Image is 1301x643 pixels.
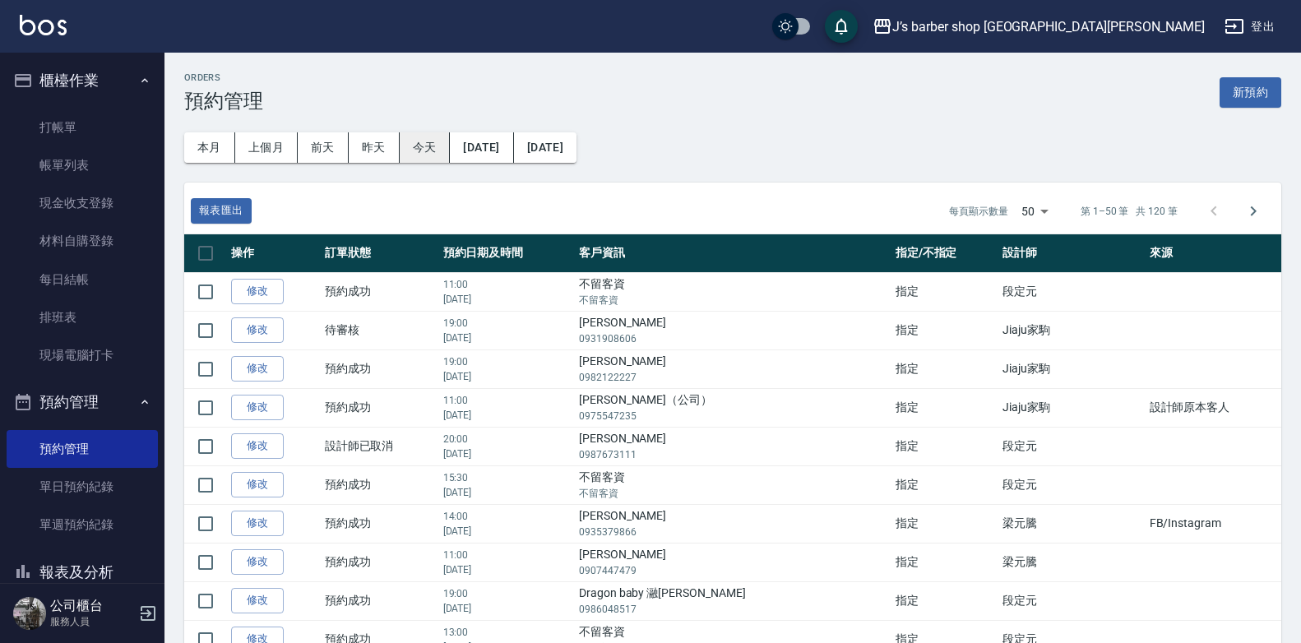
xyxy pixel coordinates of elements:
[575,427,891,465] td: [PERSON_NAME]
[998,504,1146,543] td: 梁元騰
[443,277,571,292] p: 11:00
[1146,504,1281,543] td: FB/Instagram
[579,370,887,385] p: 0982122227
[7,430,158,468] a: 預約管理
[7,506,158,544] a: 單週預約紀錄
[184,72,263,83] h2: Orders
[231,511,284,536] a: 修改
[575,234,891,273] th: 客戶資訊
[184,90,263,113] h3: 預約管理
[443,292,571,307] p: [DATE]
[231,549,284,575] a: 修改
[998,234,1146,273] th: 設計師
[50,598,134,614] h5: 公司櫃台
[7,109,158,146] a: 打帳單
[321,427,439,465] td: 設計師已取消
[579,602,887,617] p: 0986048517
[1146,234,1281,273] th: 來源
[891,427,998,465] td: 指定
[998,388,1146,427] td: Jiaju家駒
[7,551,158,594] button: 報表及分析
[575,543,891,581] td: [PERSON_NAME]
[298,132,349,163] button: 前天
[321,465,439,504] td: 預約成功
[998,272,1146,311] td: 段定元
[998,465,1146,504] td: 段定元
[7,468,158,506] a: 單日預約紀錄
[443,509,571,524] p: 14:00
[891,543,998,581] td: 指定
[321,581,439,620] td: 預約成功
[443,432,571,446] p: 20:00
[7,222,158,260] a: 材料自購登錄
[321,504,439,543] td: 預約成功
[1081,204,1178,219] p: 第 1–50 筆 共 120 筆
[998,427,1146,465] td: 段定元
[1234,192,1273,231] button: Go to next page
[450,132,513,163] button: [DATE]
[575,349,891,388] td: [PERSON_NAME]
[443,548,571,562] p: 11:00
[891,234,998,273] th: 指定/不指定
[231,279,284,304] a: 修改
[400,132,451,163] button: 今天
[231,588,284,613] a: 修改
[579,331,887,346] p: 0931908606
[579,409,887,423] p: 0975547235
[443,470,571,485] p: 15:30
[231,433,284,459] a: 修改
[231,395,284,420] a: 修改
[7,146,158,184] a: 帳單列表
[575,311,891,349] td: [PERSON_NAME]
[443,562,571,577] p: [DATE]
[575,388,891,427] td: [PERSON_NAME]（公司）
[7,261,158,298] a: 每日結帳
[443,369,571,384] p: [DATE]
[321,543,439,581] td: 預約成功
[20,15,67,35] img: Logo
[227,234,321,273] th: 操作
[439,234,575,273] th: 預約日期及時間
[1218,12,1281,42] button: 登出
[443,446,571,461] p: [DATE]
[891,311,998,349] td: 指定
[866,10,1211,44] button: J’s barber shop [GEOGRAPHIC_DATA][PERSON_NAME]
[443,408,571,423] p: [DATE]
[579,447,887,462] p: 0987673111
[891,581,998,620] td: 指定
[7,59,158,102] button: 櫃檯作業
[443,354,571,369] p: 19:00
[575,581,891,620] td: Dragon baby 瀜[PERSON_NAME]
[998,581,1146,620] td: 段定元
[349,132,400,163] button: 昨天
[7,184,158,222] a: 現金收支登錄
[443,316,571,331] p: 19:00
[443,331,571,345] p: [DATE]
[231,317,284,343] a: 修改
[891,504,998,543] td: 指定
[891,349,998,388] td: 指定
[825,10,858,43] button: save
[191,198,252,224] a: 報表匯出
[7,298,158,336] a: 排班表
[998,311,1146,349] td: Jiaju家駒
[1220,84,1281,99] a: 新預約
[443,625,571,640] p: 13:00
[50,614,134,629] p: 服務人員
[443,524,571,539] p: [DATE]
[891,272,998,311] td: 指定
[321,272,439,311] td: 預約成功
[1146,388,1281,427] td: 設計師原本客人
[891,388,998,427] td: 指定
[321,234,439,273] th: 訂單狀態
[184,132,235,163] button: 本月
[579,563,887,578] p: 0907447479
[443,393,571,408] p: 11:00
[7,336,158,374] a: 現場電腦打卡
[579,525,887,539] p: 0935379866
[575,504,891,543] td: [PERSON_NAME]
[321,311,439,349] td: 待審核
[321,388,439,427] td: 預約成功
[514,132,576,163] button: [DATE]
[998,543,1146,581] td: 梁元騰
